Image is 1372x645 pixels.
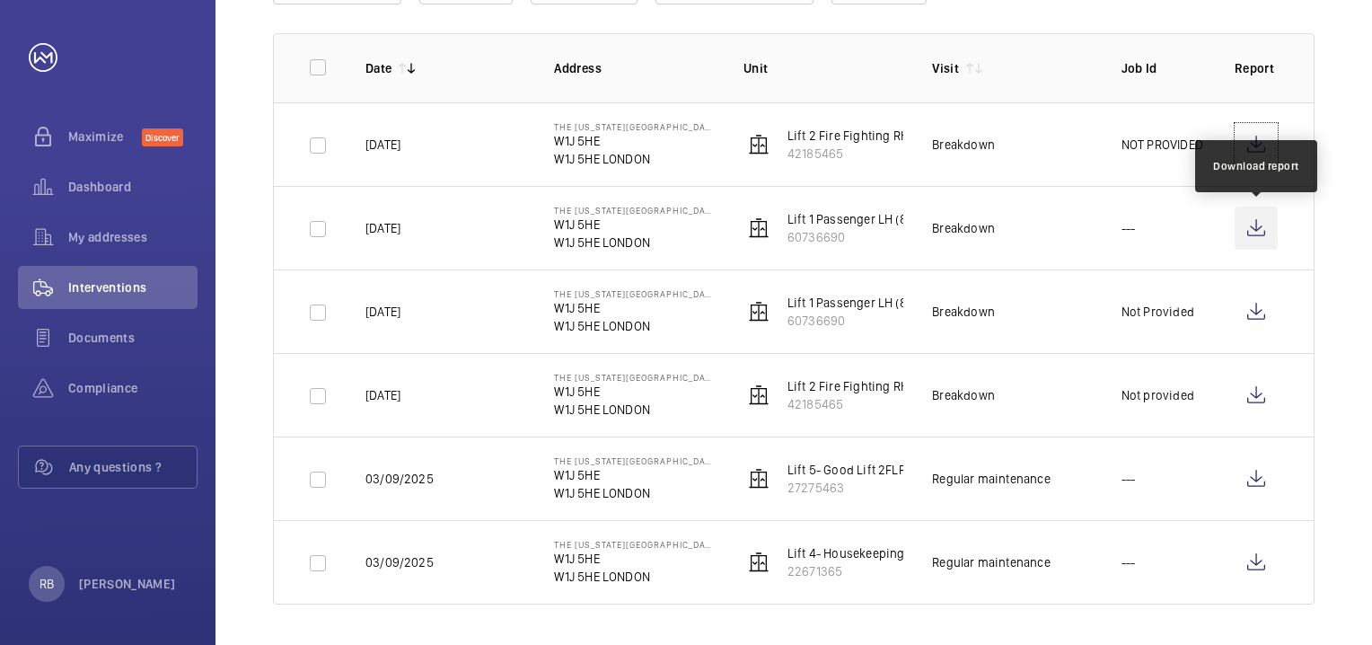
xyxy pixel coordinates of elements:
[787,544,943,562] p: Lift 4- Housekeeping (5FLR)
[554,372,714,383] p: The [US_STATE][GEOGRAPHIC_DATA]
[365,386,400,404] p: [DATE]
[1235,59,1278,77] p: Report
[554,288,714,299] p: The [US_STATE][GEOGRAPHIC_DATA]
[142,128,183,146] span: Discover
[554,539,714,550] p: The [US_STATE][GEOGRAPHIC_DATA]
[69,458,197,476] span: Any questions ?
[787,461,906,479] p: Lift 5- Good Lift 2FLR
[79,575,176,593] p: [PERSON_NAME]
[365,59,391,77] p: Date
[554,317,714,335] p: W1J 5HE LONDON
[787,294,931,312] p: Lift 1 Passenger LH (8FLR)
[932,219,995,237] div: Breakdown
[743,59,903,77] p: Unit
[748,384,770,406] img: elevator.svg
[1121,553,1136,571] p: ---
[787,312,931,330] p: 60736690
[787,479,906,497] p: 27275463
[748,217,770,239] img: elevator.svg
[748,468,770,490] img: elevator.svg
[365,219,400,237] p: [DATE]
[68,128,142,146] span: Maximize
[748,134,770,155] img: elevator.svg
[365,470,434,488] p: 03/09/2025
[554,121,714,132] p: The [US_STATE][GEOGRAPHIC_DATA]
[1121,59,1206,77] p: Job Id
[787,395,946,413] p: 42185465
[932,553,1050,571] div: Regular maintenance
[554,299,714,317] p: W1J 5HE
[554,550,714,568] p: W1J 5HE
[365,136,400,154] p: [DATE]
[1121,219,1136,237] p: ---
[40,575,54,593] p: RB
[1121,136,1203,154] p: NOT PROVIDED
[787,228,931,246] p: 60736690
[932,470,1050,488] div: Regular maintenance
[787,127,946,145] p: Lift 2 Fire Fighting RH (8FLR)
[554,383,714,401] p: W1J 5HE
[554,59,714,77] p: Address
[554,401,714,419] p: W1J 5HE LONDON
[1213,158,1299,174] div: Download report
[787,210,931,228] p: Lift 1 Passenger LH (8FLR)
[68,178,198,196] span: Dashboard
[932,386,995,404] div: Breakdown
[554,150,714,168] p: W1J 5HE LONDON
[554,216,714,234] p: W1J 5HE
[1121,386,1194,404] p: Not provided
[787,145,946,163] p: 42185465
[1121,303,1194,321] p: Not Provided
[787,562,943,580] p: 22671365
[932,303,995,321] div: Breakdown
[554,132,714,150] p: W1J 5HE
[554,466,714,484] p: W1J 5HE
[1121,470,1136,488] p: ---
[68,278,198,296] span: Interventions
[365,303,400,321] p: [DATE]
[748,301,770,322] img: elevator.svg
[554,484,714,502] p: W1J 5HE LONDON
[787,377,946,395] p: Lift 2 Fire Fighting RH (8FLR)
[932,59,959,77] p: Visit
[748,552,770,573] img: elevator.svg
[68,228,198,246] span: My addresses
[554,455,714,466] p: The [US_STATE][GEOGRAPHIC_DATA]
[554,568,714,586] p: W1J 5HE LONDON
[68,329,198,347] span: Documents
[932,136,995,154] div: Breakdown
[554,234,714,252] p: W1J 5HE LONDON
[365,553,434,571] p: 03/09/2025
[554,205,714,216] p: The [US_STATE][GEOGRAPHIC_DATA]
[68,379,198,397] span: Compliance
